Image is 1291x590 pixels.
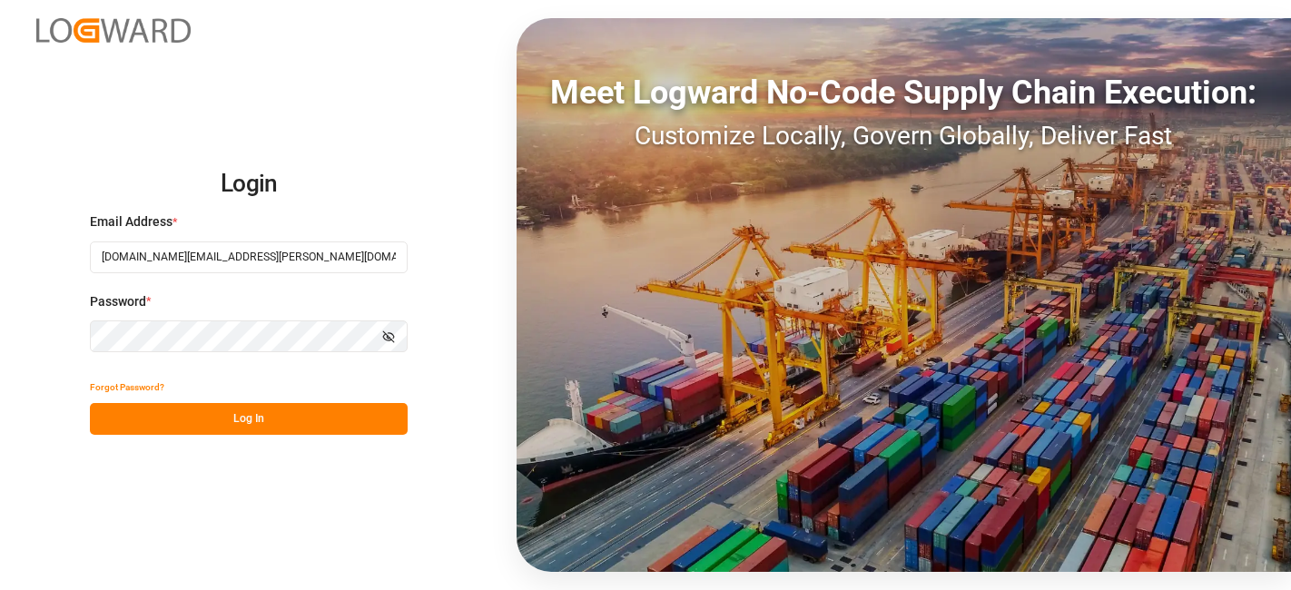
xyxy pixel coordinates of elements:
[90,403,408,435] button: Log In
[517,68,1291,117] div: Meet Logward No-Code Supply Chain Execution:
[517,117,1291,155] div: Customize Locally, Govern Globally, Deliver Fast
[90,241,408,273] input: Enter your email
[36,18,191,43] img: Logward_new_orange.png
[90,292,146,311] span: Password
[90,155,408,213] h2: Login
[90,212,172,231] span: Email Address
[90,371,164,403] button: Forgot Password?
